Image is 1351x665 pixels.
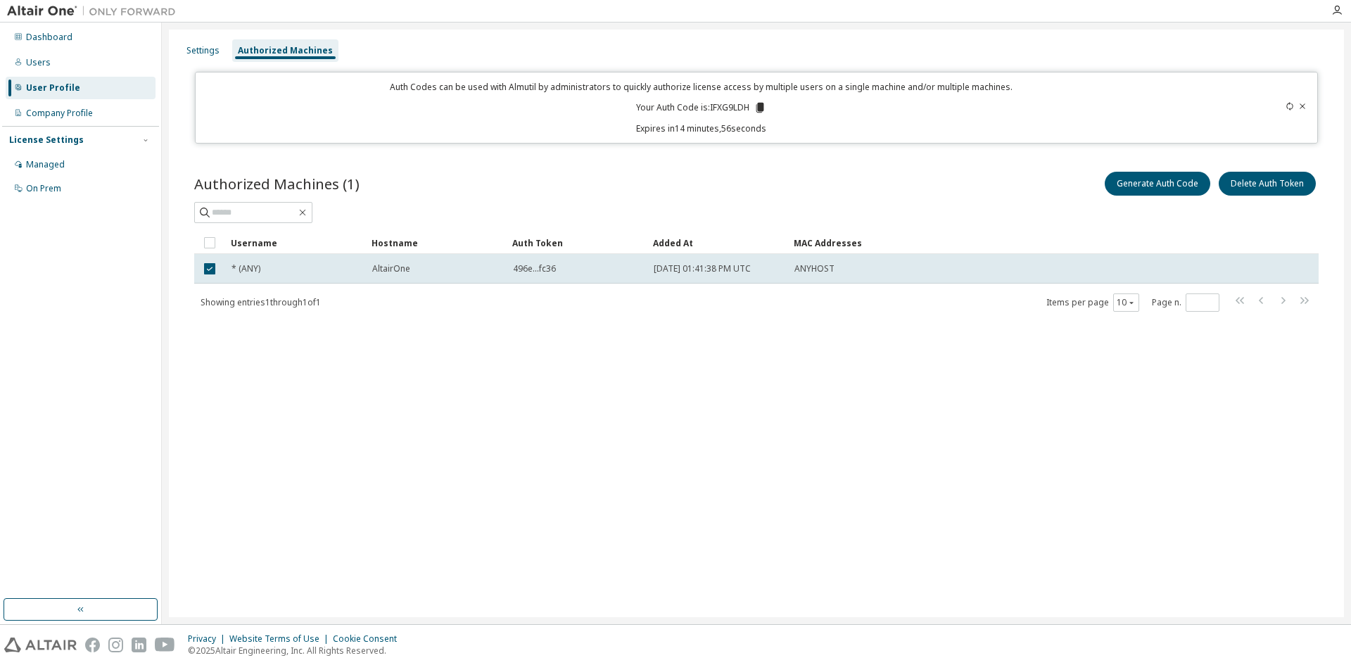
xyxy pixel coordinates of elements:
span: [DATE] 01:41:38 PM UTC [654,263,751,274]
div: License Settings [9,134,84,146]
img: linkedin.svg [132,638,146,652]
div: Company Profile [26,108,93,119]
span: Items per page [1046,293,1139,312]
img: instagram.svg [108,638,123,652]
div: Added At [653,232,782,254]
div: Username [231,232,360,254]
div: Dashboard [26,32,72,43]
div: Cookie Consent [333,633,405,645]
div: User Profile [26,82,80,94]
span: * (ANY) [231,263,260,274]
button: Generate Auth Code [1105,172,1210,196]
button: Delete Auth Token [1219,172,1316,196]
img: youtube.svg [155,638,175,652]
p: Expires in 14 minutes, 56 seconds [204,122,1199,134]
span: AltairOne [372,263,410,274]
div: Auth Token [512,232,642,254]
img: Altair One [7,4,183,18]
span: Showing entries 1 through 1 of 1 [201,296,321,308]
div: Website Terms of Use [229,633,333,645]
div: Authorized Machines [238,45,333,56]
div: Privacy [188,633,229,645]
div: Users [26,57,51,68]
span: 496e...fc36 [513,263,556,274]
p: © 2025 Altair Engineering, Inc. All Rights Reserved. [188,645,405,657]
div: On Prem [26,183,61,194]
button: 10 [1117,297,1136,308]
img: altair_logo.svg [4,638,77,652]
span: Authorized Machines (1) [194,174,360,194]
p: Your Auth Code is: IFXG9LDH [636,101,766,114]
div: MAC Addresses [794,232,1171,254]
img: facebook.svg [85,638,100,652]
p: Auth Codes can be used with Almutil by administrators to quickly authorize license access by mult... [204,81,1199,93]
div: Managed [26,159,65,170]
span: Page n. [1152,293,1219,312]
div: Settings [186,45,220,56]
span: ANYHOST [794,263,835,274]
div: Hostname [372,232,501,254]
